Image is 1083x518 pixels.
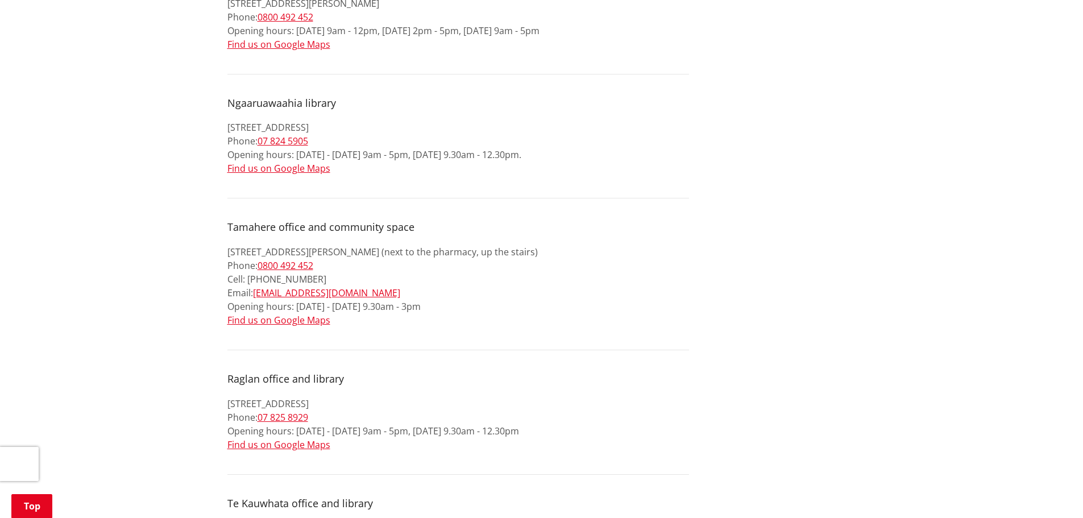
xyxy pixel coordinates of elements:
[227,438,330,451] a: Find us on Google Maps
[258,135,308,147] a: 07 824 5905
[253,287,400,299] a: [EMAIL_ADDRESS][DOMAIN_NAME]
[258,411,308,424] a: 07 825 8929
[1031,470,1072,511] iframe: Messenger Launcher
[11,494,52,518] a: Top
[227,221,689,234] h4: Tamahere office and community space
[227,121,689,175] p: [STREET_ADDRESS] Phone: Opening hours: [DATE] - [DATE] 9am - 5pm, [DATE] 9.30am - 12.30pm.
[227,397,689,451] p: [STREET_ADDRESS] Phone: Opening hours: [DATE] - [DATE] 9am - 5pm, [DATE] 9.30am - 12.30pm
[227,162,330,175] a: Find us on Google Maps
[227,97,689,110] h4: Ngaaruawaahia library
[227,498,689,510] h4: Te Kauwhata office and library
[258,259,313,272] a: 0800 492 452
[227,38,330,51] a: Find us on Google Maps
[227,314,330,326] a: Find us on Google Maps
[227,245,689,327] p: [STREET_ADDRESS][PERSON_NAME] (next to the pharmacy, up the stairs) Phone: Cell: [PHONE_NUMBER] E...
[258,11,313,23] a: 0800 492 452
[227,373,689,386] h4: Raglan office and library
